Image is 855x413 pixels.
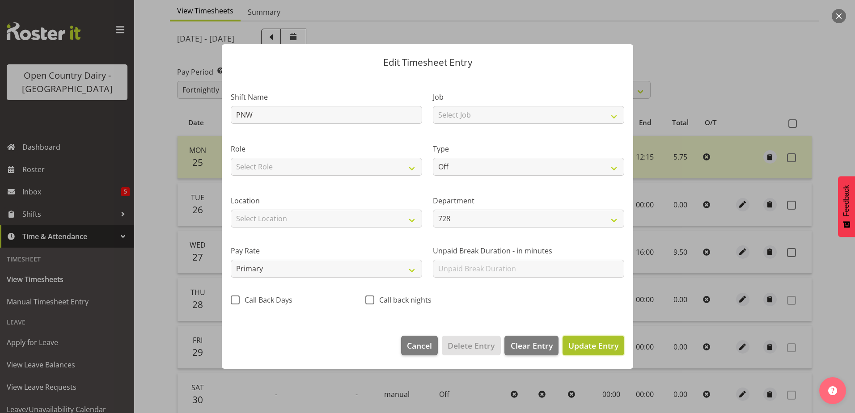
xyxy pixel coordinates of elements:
button: Delete Entry [442,336,500,355]
label: Type [433,143,624,154]
label: Role [231,143,422,154]
span: Call back nights [374,295,432,304]
span: Delete Entry [448,340,495,351]
span: Update Entry [568,340,618,351]
label: Unpaid Break Duration - in minutes [433,245,624,256]
input: Unpaid Break Duration [433,260,624,278]
button: Update Entry [563,336,624,355]
label: Shift Name [231,92,422,102]
span: Clear Entry [511,340,553,351]
p: Edit Timesheet Entry [231,58,624,67]
label: Department [433,195,624,206]
input: Shift Name [231,106,422,124]
button: Cancel [401,336,438,355]
button: Clear Entry [504,336,558,355]
span: Call Back Days [240,295,292,304]
span: Cancel [407,340,432,351]
label: Pay Rate [231,245,422,256]
label: Job [433,92,624,102]
span: Feedback [842,185,851,216]
label: Location [231,195,422,206]
button: Feedback - Show survey [838,176,855,237]
img: help-xxl-2.png [828,386,837,395]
